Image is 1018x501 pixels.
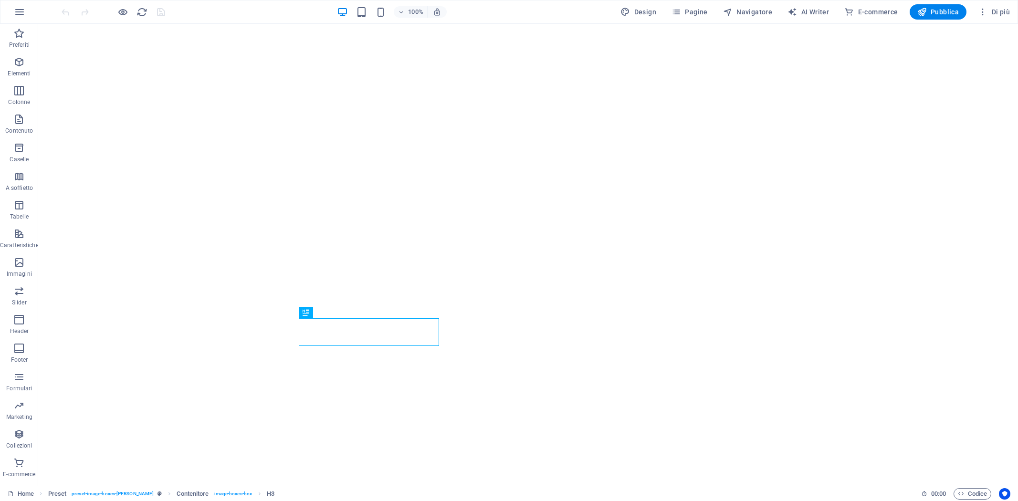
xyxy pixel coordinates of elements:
[617,4,660,20] div: Design (Ctrl+Alt+Y)
[177,488,209,500] span: Fai clic per selezionare. Doppio clic per modificare
[8,98,30,106] p: Colonne
[11,356,28,364] p: Footer
[719,4,776,20] button: Navigatore
[394,6,428,18] button: 100%
[668,4,712,20] button: Pagine
[6,413,32,421] p: Marketing
[6,385,32,392] p: Formulari
[48,488,275,500] nav: breadcrumb
[408,6,423,18] h6: 100%
[10,156,29,163] p: Caselle
[917,7,959,17] span: Pubblica
[136,6,147,18] button: reload
[6,184,33,192] p: A soffietto
[620,7,656,17] span: Design
[8,488,34,500] a: Fai clic per annullare la selezione. Doppio clic per aprire le pagine
[978,7,1010,17] span: Di più
[6,442,32,449] p: Collezioni
[10,213,29,220] p: Tabelle
[12,299,27,306] p: Slider
[844,7,898,17] span: E-commerce
[8,70,31,77] p: Elementi
[70,488,154,500] span: . preset-image-boxes-[PERSON_NAME]
[974,4,1014,20] button: Di più
[157,491,162,496] i: Questo elemento è un preset personalizzabile
[10,327,29,335] p: Header
[723,7,772,17] span: Navigatore
[5,127,33,135] p: Contenuto
[7,270,32,278] p: Immagini
[958,488,987,500] span: Codice
[921,488,946,500] h6: Tempo sessione
[999,488,1010,500] button: Usercentrics
[48,488,67,500] span: Fai clic per selezionare. Doppio clic per modificare
[117,6,128,18] button: Clicca qui per lasciare la modalità di anteprima e continuare la modifica
[3,470,35,478] p: E-commerce
[784,4,833,20] button: AI Writer
[212,488,252,500] span: . image-boxes-box
[672,7,708,17] span: Pagine
[910,4,967,20] button: Pubblica
[954,488,991,500] button: Codice
[617,4,660,20] button: Design
[267,488,274,500] span: Fai clic per selezionare. Doppio clic per modificare
[931,488,946,500] span: 00 00
[840,4,902,20] button: E-commerce
[136,7,147,18] i: Ricarica la pagina
[787,7,829,17] span: AI Writer
[433,8,441,16] i: Quando ridimensioni, regola automaticamente il livello di zoom in modo che corrisponda al disposi...
[9,41,30,49] p: Preferiti
[938,490,939,497] span: :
